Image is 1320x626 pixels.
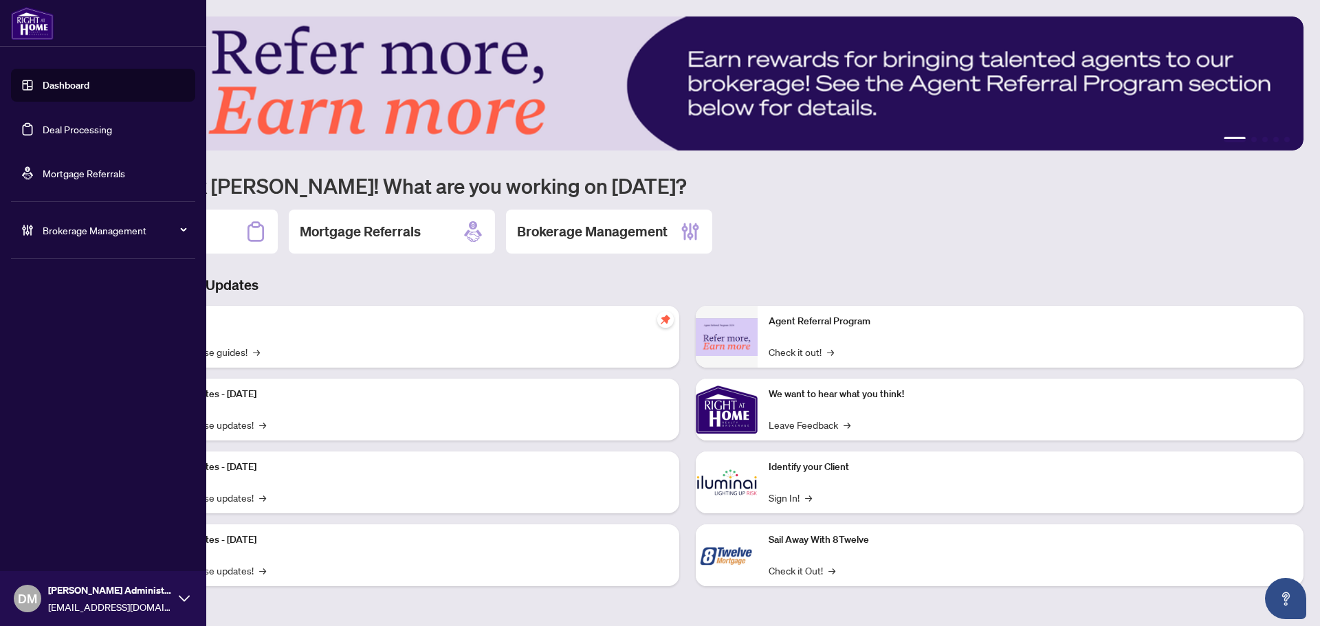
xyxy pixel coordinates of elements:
a: Deal Processing [43,123,112,135]
img: Sail Away With 8Twelve [696,524,758,586]
h1: Welcome back [PERSON_NAME]! What are you working on [DATE]? [71,172,1303,199]
span: [EMAIL_ADDRESS][DOMAIN_NAME] [48,599,172,614]
img: Identify your Client [696,451,758,513]
h3: Brokerage & Industry Updates [71,276,1303,295]
p: Self-Help [144,314,668,329]
p: Platform Updates - [DATE] [144,387,668,402]
span: → [828,563,835,578]
a: Dashboard [43,79,89,91]
button: 4 [1273,137,1279,142]
a: Check it out!→ [769,344,834,359]
span: → [259,490,266,505]
span: DM [18,589,37,608]
p: Sail Away With 8Twelve [769,533,1292,548]
p: Identify your Client [769,460,1292,475]
span: → [253,344,260,359]
img: Slide 0 [71,16,1303,150]
img: We want to hear what you think! [696,379,758,440]
span: → [259,563,266,578]
span: pushpin [657,311,674,328]
button: 1 [1224,137,1246,142]
span: [PERSON_NAME] Administrator [48,583,172,598]
a: Leave Feedback→ [769,417,850,432]
span: → [259,417,266,432]
span: → [805,490,812,505]
h2: Brokerage Management [517,222,668,241]
span: → [827,344,834,359]
h2: Mortgage Referrals [300,222,421,241]
a: Check it Out!→ [769,563,835,578]
p: We want to hear what you think! [769,387,1292,402]
p: Platform Updates - [DATE] [144,533,668,548]
button: 5 [1284,137,1290,142]
button: Open asap [1265,578,1306,619]
a: Sign In!→ [769,490,812,505]
p: Platform Updates - [DATE] [144,460,668,475]
a: Mortgage Referrals [43,167,125,179]
p: Agent Referral Program [769,314,1292,329]
button: 3 [1262,137,1268,142]
span: Brokerage Management [43,223,186,238]
button: 2 [1251,137,1257,142]
img: logo [11,7,54,40]
span: → [844,417,850,432]
img: Agent Referral Program [696,318,758,356]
